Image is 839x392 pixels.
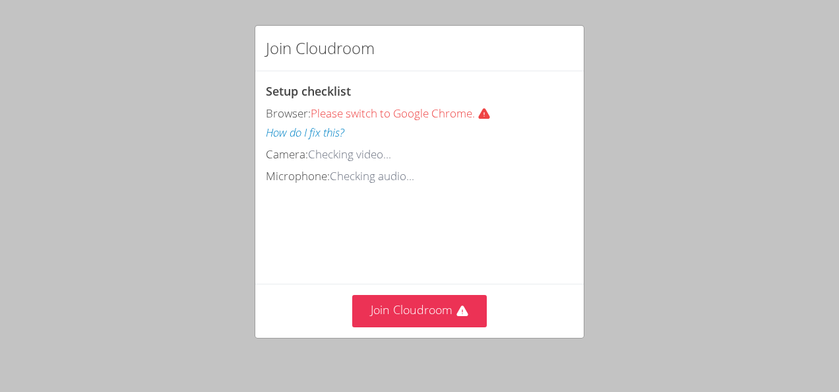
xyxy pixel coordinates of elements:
span: Please switch to Google Chrome. [311,106,496,121]
span: Camera: [266,147,308,162]
button: Join Cloudroom [352,295,487,327]
span: Browser: [266,106,311,121]
span: Microphone: [266,168,330,183]
button: How do I fix this? [266,123,344,143]
span: Checking audio... [330,168,414,183]
span: Checking video... [308,147,391,162]
span: Setup checklist [266,83,351,99]
h2: Join Cloudroom [266,36,375,60]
